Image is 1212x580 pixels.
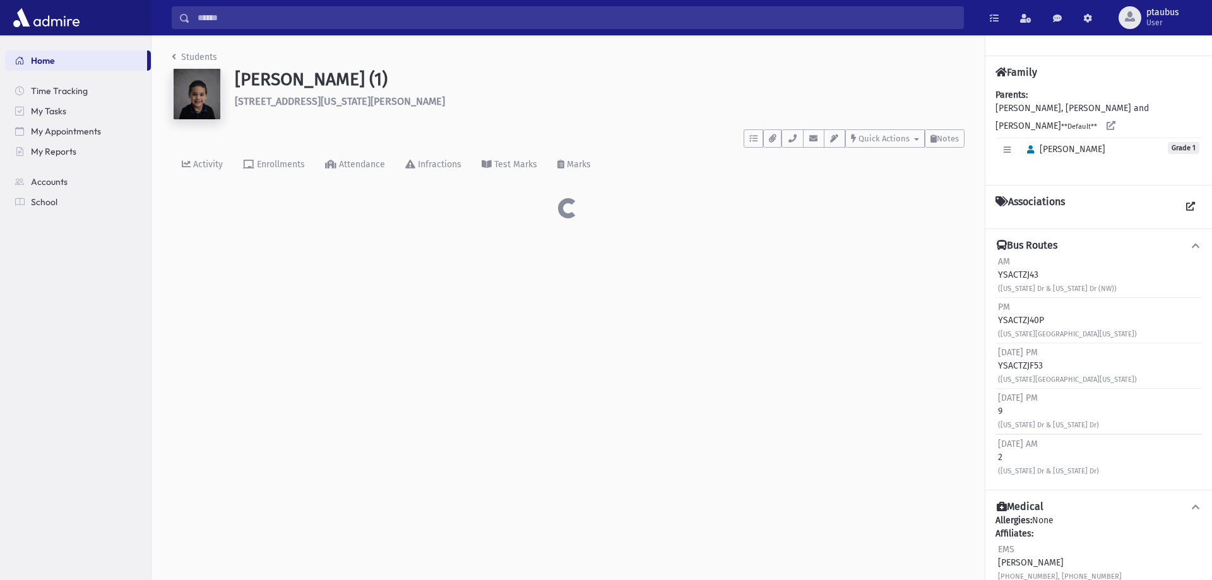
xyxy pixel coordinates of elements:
[858,134,910,143] span: Quick Actions
[564,159,591,170] div: Marks
[998,421,1099,429] small: ([US_STATE] Dr & [US_STATE] Dr)
[492,159,537,170] div: Test Marks
[998,439,1038,449] span: [DATE] AM
[191,159,223,170] div: Activity
[5,81,151,101] a: Time Tracking
[395,148,472,183] a: Infractions
[1021,144,1105,155] span: [PERSON_NAME]
[998,467,1099,475] small: ([US_STATE] Dr & [US_STATE] Dr)
[31,176,68,187] span: Accounts
[998,544,1014,555] span: EMS
[10,5,83,30] img: AdmirePro
[998,256,1010,267] span: AM
[998,393,1038,403] span: [DATE] PM
[998,285,1117,293] small: ([US_STATE] Dr & [US_STATE] Dr (NW))
[235,95,965,107] h6: [STREET_ADDRESS][US_STATE][PERSON_NAME]
[1179,196,1202,218] a: View all Associations
[995,239,1202,252] button: Bus Routes
[5,172,151,192] a: Accounts
[998,376,1137,384] small: ([US_STATE][GEOGRAPHIC_DATA][US_STATE])
[254,159,305,170] div: Enrollments
[995,515,1032,526] b: Allergies:
[5,101,151,121] a: My Tasks
[998,302,1010,312] span: PM
[172,50,217,69] nav: breadcrumb
[998,391,1099,431] div: 9
[995,196,1065,218] h4: Associations
[5,192,151,212] a: School
[998,347,1038,358] span: [DATE] PM
[995,500,1202,514] button: Medical
[998,255,1117,295] div: YSACTZJ43
[31,126,101,137] span: My Appointments
[190,6,963,29] input: Search
[472,148,547,183] a: Test Marks
[172,52,217,62] a: Students
[997,239,1057,252] h4: Bus Routes
[995,88,1202,175] div: [PERSON_NAME], [PERSON_NAME] and [PERSON_NAME]
[31,55,55,66] span: Home
[998,437,1099,477] div: 2
[995,528,1033,539] b: Affiliates:
[845,129,925,148] button: Quick Actions
[31,105,66,117] span: My Tasks
[824,129,845,148] button: Email Templates
[31,146,76,157] span: My Reports
[5,121,151,141] a: My Appointments
[172,148,233,183] a: Activity
[1146,8,1179,18] span: ptaubus
[415,159,461,170] div: Infractions
[315,148,395,183] a: Attendance
[235,69,965,90] h1: [PERSON_NAME] (1)
[998,330,1137,338] small: ([US_STATE][GEOGRAPHIC_DATA][US_STATE])
[998,300,1137,340] div: YSACTZJ40P
[995,90,1028,100] b: Parents:
[233,148,315,183] a: Enrollments
[997,500,1043,514] h4: Medical
[5,141,151,162] a: My Reports
[998,346,1137,386] div: YSACTZJF53
[925,129,965,148] button: Notes
[547,148,601,183] a: Marks
[1146,18,1179,28] span: User
[31,85,88,97] span: Time Tracking
[336,159,385,170] div: Attendance
[995,66,1037,78] h4: Family
[1168,142,1199,154] span: Grade 1
[1100,115,1122,138] a: Open Account
[31,196,57,208] span: School
[5,50,147,71] a: Home
[937,134,959,143] span: Notes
